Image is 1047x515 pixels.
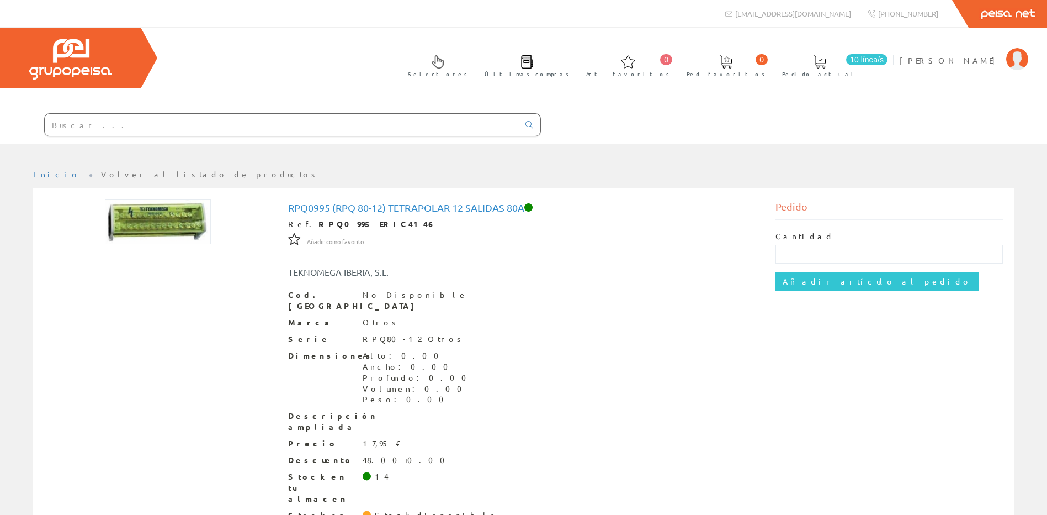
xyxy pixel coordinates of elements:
[33,169,80,179] a: Inicio
[363,361,473,372] div: Ancho: 0.00
[397,46,473,84] a: Selectores
[375,471,389,482] div: 14
[363,383,473,395] div: Volumen: 0.00
[363,317,400,328] div: Otros
[288,438,354,449] span: Precio
[771,46,890,84] a: 10 línea/s Pedido actual
[29,39,112,80] img: Grupo Peisa
[782,69,857,80] span: Pedido actual
[363,438,401,449] div: 17,95 €
[363,372,473,383] div: Profundo: 0.00
[660,54,672,65] span: 0
[105,199,211,244] img: Foto artículo Rpq0995 (rpq 80-12) Tetrapolar 12 Salidas 80a (192x80.64)
[45,114,519,136] input: Buscar ...
[307,236,364,246] a: Añadir como favorito
[288,350,354,361] span: Dimensiones
[363,290,467,301] div: No Disponible
[288,317,354,328] span: Marca
[363,350,473,361] div: Alto: 0.00
[846,54,887,65] span: 10 línea/s
[878,9,938,18] span: [PHONE_NUMBER]
[288,455,354,466] span: Descuento
[288,202,759,213] h1: Rpq0995 (rpq 80-12) Tetrapolar 12 Salidas 80a
[101,169,319,179] a: Volver al listado de productos
[318,219,435,229] strong: RPQ0995 ERIC4146
[775,199,1003,220] div: Pedido
[307,238,364,246] span: Añadir como favorito
[363,455,451,466] div: 48.00+0.00
[586,69,669,80] span: Art. favoritos
[288,290,354,312] span: Cod. [GEOGRAPHIC_DATA]
[363,394,473,405] div: Peso: 0.00
[280,266,564,278] div: TEKNOMEGA IBERIA, S.L.
[900,46,1028,56] a: [PERSON_NAME]
[775,231,834,242] label: Cantidad
[288,471,354,505] span: Stock en tu almacen
[687,69,765,80] span: Ped. favoritos
[288,411,354,433] span: Descripción ampliada
[735,9,851,18] span: [EMAIL_ADDRESS][DOMAIN_NAME]
[288,219,759,230] div: Ref.
[485,69,569,80] span: Últimas compras
[775,272,979,291] input: Añadir artículo al pedido
[900,55,1001,66] span: [PERSON_NAME]
[756,54,768,65] span: 0
[408,69,467,80] span: Selectores
[363,334,465,345] div: RPQ80-12 Otros
[288,334,354,345] span: Serie
[474,46,575,84] a: Últimas compras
